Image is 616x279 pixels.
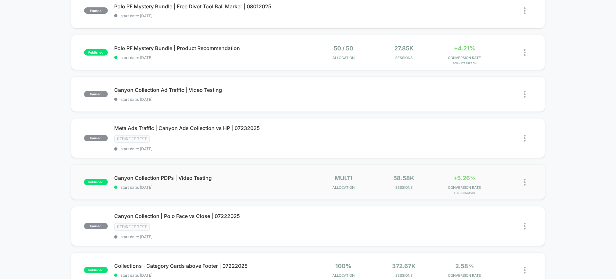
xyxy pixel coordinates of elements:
[334,45,353,52] span: 50 / 50
[394,45,414,52] span: 27.85k
[524,135,526,142] img: close
[524,179,526,186] img: close
[332,273,355,278] span: Allocation
[114,3,308,10] span: Polo PF Mystery Bundle | Free Divot Tool Ball Marker | 08012025
[455,263,474,269] span: 2.58%
[375,185,433,190] span: Sessions
[436,56,493,60] span: CONVERSION RATE
[114,234,308,239] span: start date: [DATE]
[84,223,108,229] span: paused
[436,185,493,190] span: CONVERSION RATE
[114,213,308,219] span: Canyon Collection | Polo Face vs Close | 07222025
[84,135,108,141] span: paused
[335,175,352,181] span: multi
[524,7,526,14] img: close
[114,223,150,231] span: Redirect Test
[84,267,108,273] span: published
[114,87,308,93] span: Canyon Collection Ad Traffic | Video Testing
[84,49,108,56] span: published
[114,13,308,18] span: start date: [DATE]
[524,91,526,98] img: close
[114,125,308,131] span: Meta Ads Traffic | Canyon Ads Collection vs HP | 07232025
[114,135,150,143] span: Redirect Test
[84,91,108,97] span: paused
[524,49,526,56] img: close
[114,45,308,51] span: Polo PF Mystery Bundle | Product Recommendation
[524,223,526,230] img: close
[392,263,415,269] span: 372.67k
[436,273,493,278] span: CONVERSION RATE
[114,273,308,278] span: start date: [DATE]
[375,56,433,60] span: Sessions
[114,55,308,60] span: start date: [DATE]
[114,97,308,102] span: start date: [DATE]
[114,263,308,269] span: Collections | Category Cards above Footer | 07222025
[114,175,308,181] span: Canyon Collection PDPs | Video Testing
[375,273,433,278] span: Sessions
[436,62,493,65] span: for hats free sh
[524,267,526,274] img: close
[332,56,355,60] span: Allocation
[332,185,355,190] span: Allocation
[84,7,108,14] span: paused
[436,191,493,195] span: for Ecomm Vid
[114,185,308,190] span: start date: [DATE]
[335,263,351,269] span: 100%
[114,146,308,151] span: start date: [DATE]
[393,175,414,181] span: 58.58k
[453,175,476,181] span: +5.26%
[454,45,475,52] span: +4.21%
[84,179,108,185] span: published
